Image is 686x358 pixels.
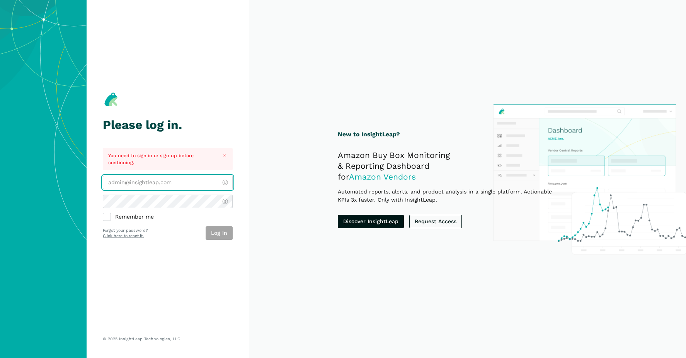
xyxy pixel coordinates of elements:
[349,172,416,182] span: Amazon Vendors
[338,215,404,228] a: Discover InsightLeap
[103,336,233,342] p: © 2025 InsightLeap Technologies, LLC.
[103,118,233,132] h1: Please log in.
[103,233,144,238] a: Click here to reset it.
[409,215,462,228] a: Request Access
[338,188,564,204] p: Automated reports, alerts, and product analysis in a single platform. Actionable KPIs 3x faster. ...
[338,130,564,139] h1: New to InsightLeap?
[103,214,233,221] label: Remember me
[103,176,233,189] input: admin@insightleap.com
[103,227,148,234] p: Forgot your password?
[220,151,230,160] button: Close
[108,152,214,166] p: You need to sign in or sign up before continuing.
[338,150,564,182] h2: Amazon Buy Box Monitoring & Reporting Dashboard for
